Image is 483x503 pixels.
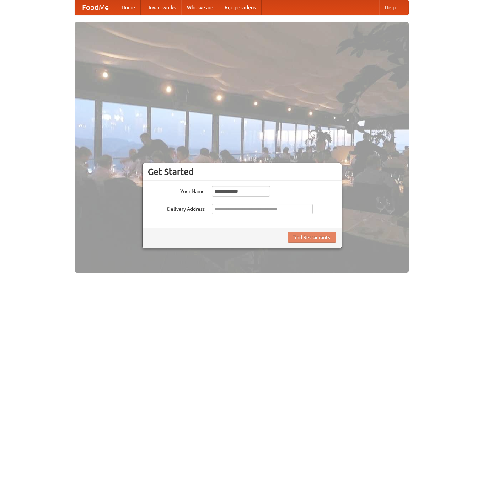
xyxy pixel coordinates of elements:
[141,0,181,15] a: How it works
[288,232,336,243] button: Find Restaurants!
[75,0,116,15] a: FoodMe
[148,166,336,177] h3: Get Started
[148,186,205,195] label: Your Name
[181,0,219,15] a: Who we are
[116,0,141,15] a: Home
[148,204,205,213] label: Delivery Address
[379,0,401,15] a: Help
[219,0,262,15] a: Recipe videos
